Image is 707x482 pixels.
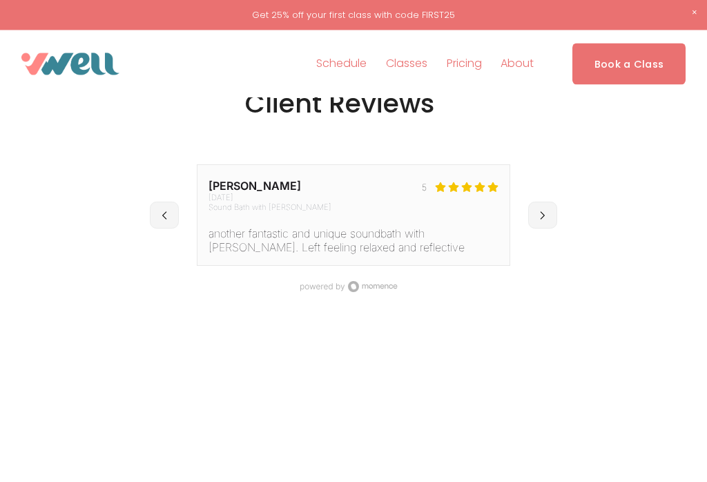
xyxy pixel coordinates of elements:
[316,53,367,75] a: Schedule
[209,193,331,203] span: [DATE]
[422,183,432,216] span: 5
[501,53,534,75] a: folder dropdown
[501,54,534,74] span: About
[447,53,482,75] a: Pricing
[209,227,465,255] span: another fantastic and unique soundbath with [PERSON_NAME]. Left feeling relaxed and reflective
[209,203,331,213] span: Sound Bath with [PERSON_NAME]
[21,53,119,75] img: VWell
[386,53,427,75] a: folder dropdown
[386,54,427,74] span: Classes
[245,87,462,122] h2: Client Reviews
[209,180,331,193] span: [PERSON_NAME]
[572,44,686,85] a: Book a Class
